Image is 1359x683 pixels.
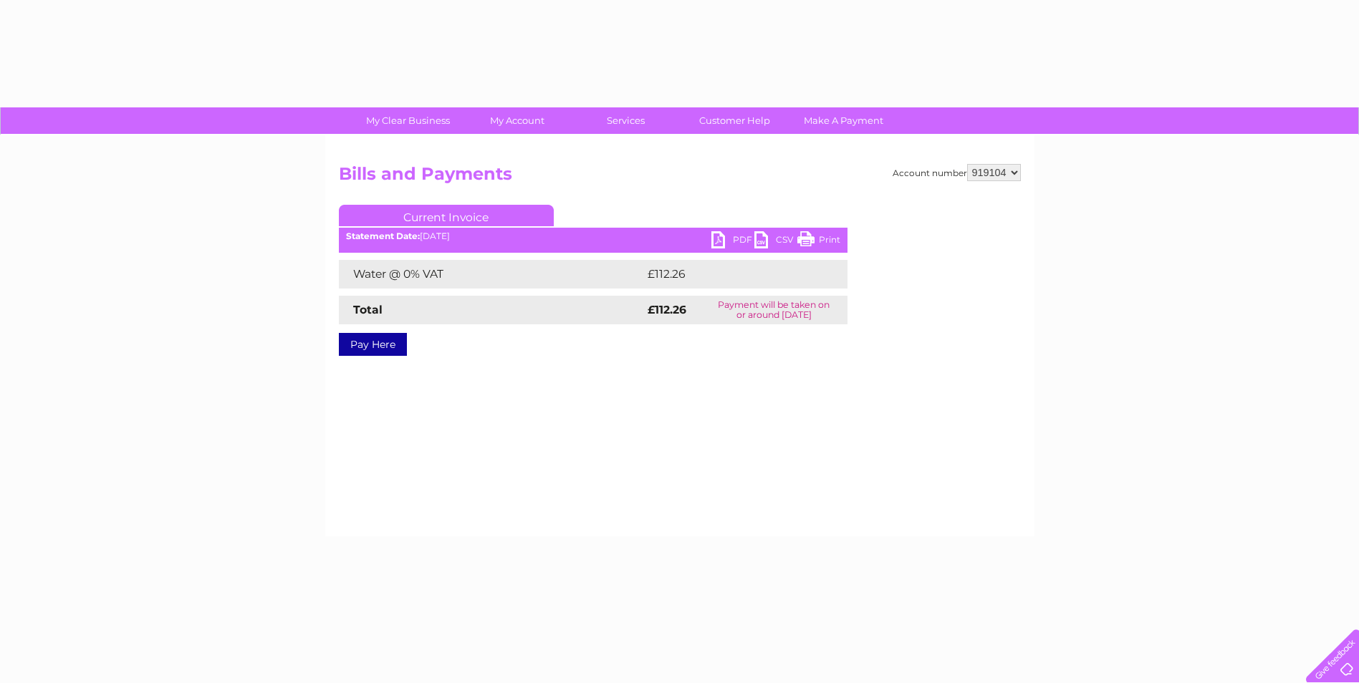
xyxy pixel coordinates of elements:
[893,164,1021,181] div: Account number
[567,107,685,134] a: Services
[339,164,1021,191] h2: Bills and Payments
[784,107,903,134] a: Make A Payment
[701,296,847,324] td: Payment will be taken on or around [DATE]
[339,260,644,289] td: Water @ 0% VAT
[648,303,686,316] strong: £112.26
[797,231,840,252] a: Print
[353,303,383,316] strong: Total
[339,333,407,356] a: Pay Here
[349,107,467,134] a: My Clear Business
[339,231,847,241] div: [DATE]
[676,107,794,134] a: Customer Help
[711,231,754,252] a: PDF
[754,231,797,252] a: CSV
[346,231,420,241] b: Statement Date:
[339,205,554,226] a: Current Invoice
[644,260,820,289] td: £112.26
[458,107,576,134] a: My Account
